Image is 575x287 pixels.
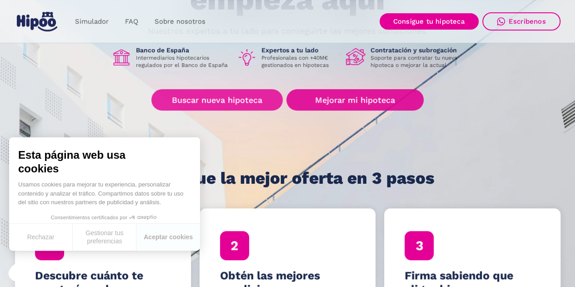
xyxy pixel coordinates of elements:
[380,13,479,30] a: Consigue tu hipoteca
[370,54,464,69] p: Soporte para contratar tu nueva hipoteca o mejorar la actual
[286,89,423,111] a: Mejorar mi hipoteca
[136,54,230,69] p: Intermediarios hipotecarios regulados por el Banco de España
[146,13,214,30] a: Sobre nosotros
[482,12,560,30] a: Escríbenos
[151,89,283,111] a: Buscar nueva hipoteca
[136,46,230,54] h1: Banco de España
[261,46,339,54] h1: Expertos a tu lado
[67,13,117,30] a: Simulador
[261,54,339,69] p: Profesionales con +40M€ gestionados en hipotecas
[140,169,435,187] h1: Consigue la mejor oferta en 3 pasos
[15,8,60,35] a: home
[370,46,464,54] h1: Contratación y subrogación
[117,13,146,30] a: FAQ
[509,17,546,25] div: Escríbenos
